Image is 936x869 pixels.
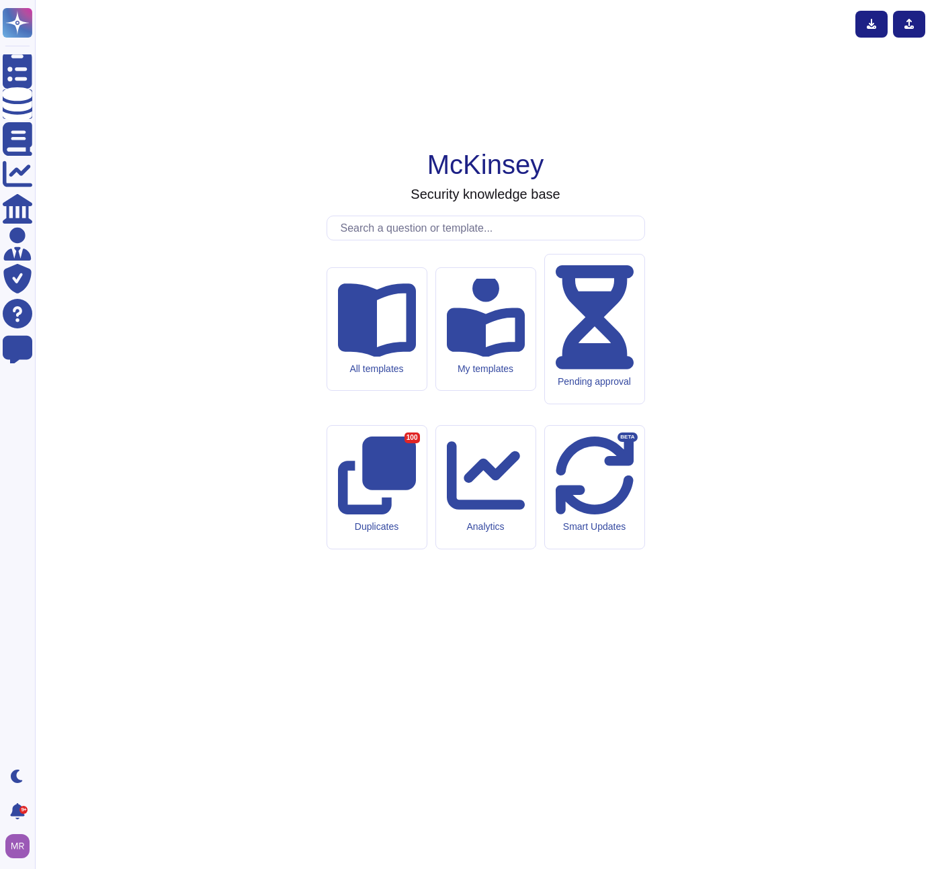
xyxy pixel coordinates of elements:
[3,831,39,861] button: user
[556,376,634,387] div: Pending approval
[556,521,634,533] div: Smart Updates
[338,363,416,375] div: All templates
[338,521,416,533] div: Duplicates
[19,806,28,814] div: 9+
[5,834,30,858] img: user
[411,186,560,202] h3: Security knowledge base
[427,148,544,181] h1: McKinsey
[334,216,644,240] input: Search a question or template...
[405,432,420,443] div: 100
[618,432,637,442] div: BETA
[447,521,525,533] div: Analytics
[447,363,525,375] div: My templates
